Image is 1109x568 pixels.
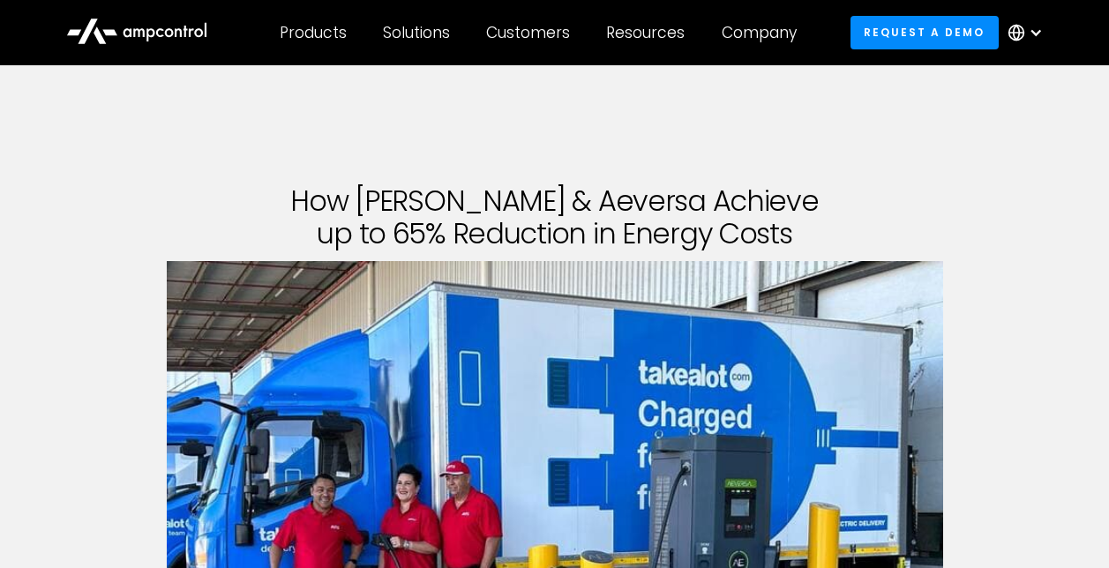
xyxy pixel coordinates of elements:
div: Company [722,23,797,42]
div: Resources [606,23,685,42]
h1: How [PERSON_NAME] & Aeversa Achieve up to 65% Reduction in Energy Costs [167,185,943,250]
div: Products [280,23,347,42]
div: Solutions [383,23,450,42]
div: Customers [486,23,570,42]
a: Request a demo [850,16,999,49]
